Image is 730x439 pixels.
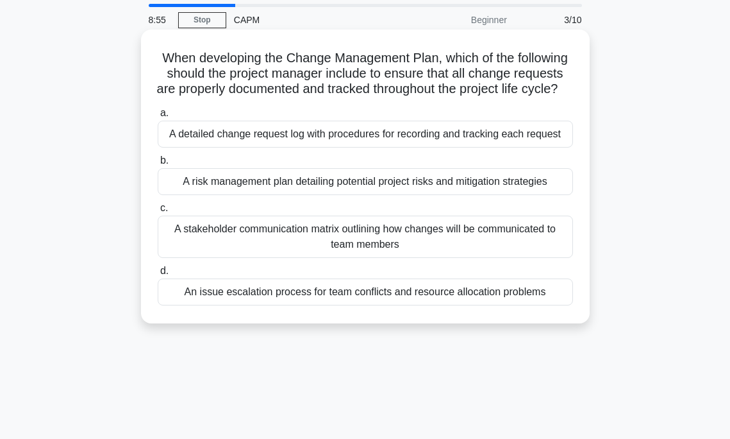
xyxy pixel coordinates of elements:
div: A stakeholder communication matrix outlining how changes will be communicated to team members [158,216,573,258]
span: a. [160,107,169,118]
a: Stop [178,12,226,28]
div: A risk management plan detailing potential project risks and mitigation strategies [158,168,573,195]
span: c. [160,202,168,213]
span: d. [160,265,169,276]
div: 3/10 [515,7,590,33]
div: Beginner [402,7,515,33]
div: 8:55 [141,7,178,33]
div: An issue escalation process for team conflicts and resource allocation problems [158,279,573,306]
div: CAPM [226,7,402,33]
div: A detailed change request log with procedures for recording and tracking each request [158,121,573,148]
span: b. [160,155,169,166]
h5: When developing the Change Management Plan, which of the following should the project manager inc... [156,50,574,98]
